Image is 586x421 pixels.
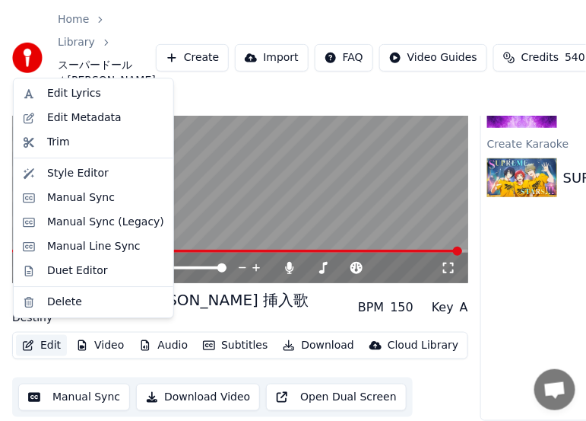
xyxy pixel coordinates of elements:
img: youka [12,43,43,73]
button: Download Video [136,384,260,411]
div: Key [432,298,454,317]
a: Home [58,12,89,27]
a: Library [58,35,95,50]
span: Credits [521,50,559,65]
div: Edit Lyrics [47,86,101,101]
span: スーパードール★[PERSON_NAME] 挿入歌 • Destiny [58,58,156,104]
div: Edit Metadata [47,110,122,126]
button: FAQ [315,44,373,72]
div: Manual Line Sync [47,239,141,254]
button: Subtitles [197,335,274,356]
button: Video [70,335,130,356]
div: Duet Editor [47,263,108,279]
div: Manual Sync [47,190,115,206]
button: Import [235,44,308,72]
nav: breadcrumb [58,12,156,104]
div: Destiny [12,311,309,326]
button: Audio [133,335,194,356]
button: Manual Sync [18,384,130,411]
button: Video Guides [379,44,487,72]
a: チャットを開く [534,369,575,410]
div: Cloud Library [388,338,458,353]
div: BPM [358,298,384,317]
span: 540 [565,50,585,65]
div: A [460,298,468,317]
div: Style Editor [47,166,109,181]
div: Delete [47,295,82,310]
button: Open Dual Screen [266,384,407,411]
div: 150 [390,298,413,317]
button: Edit [16,335,67,356]
div: Manual Sync (Legacy) [47,215,164,230]
button: Download [277,335,360,356]
button: Create [156,44,230,72]
div: Trim [47,135,70,150]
